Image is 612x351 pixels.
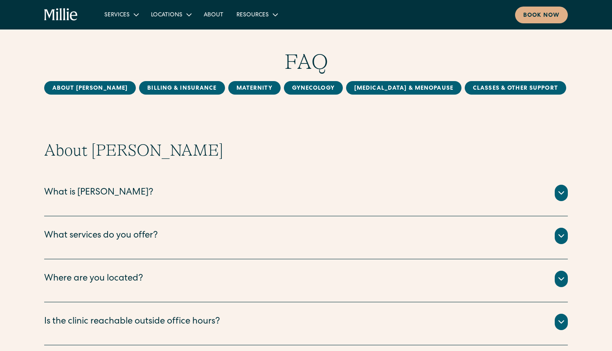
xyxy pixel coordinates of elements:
div: What is [PERSON_NAME]? [44,186,153,200]
a: MAternity [228,81,281,95]
div: Resources [230,8,283,21]
div: Resources [236,11,269,20]
div: What services do you offer? [44,229,158,243]
h1: FAQ [44,49,568,75]
a: Billing & Insurance [139,81,225,95]
a: [MEDICAL_DATA] & Menopause [346,81,461,95]
a: About [PERSON_NAME] [44,81,136,95]
div: Locations [151,11,182,20]
a: Book now [515,7,568,23]
a: Classes & Other Support [465,81,566,95]
h2: About [PERSON_NAME] [44,140,568,160]
a: About [197,8,230,21]
div: Locations [144,8,197,21]
div: Is the clinic reachable outside office hours? [44,315,220,329]
div: Book now [523,11,560,20]
div: Services [104,11,130,20]
a: Gynecology [284,81,343,95]
a: home [44,8,78,21]
div: Where are you located? [44,272,143,286]
div: Services [98,8,144,21]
